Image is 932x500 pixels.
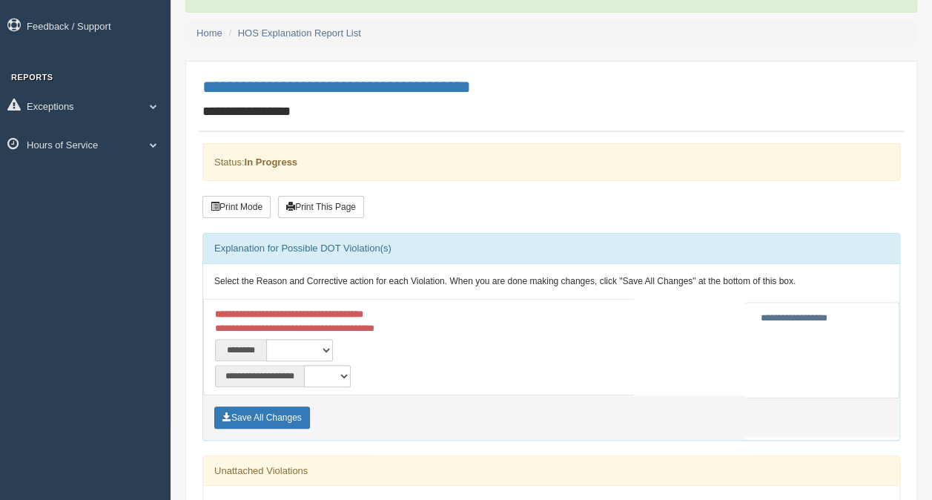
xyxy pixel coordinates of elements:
[244,157,297,168] strong: In Progress
[203,456,899,486] div: Unattached Violations
[203,264,899,300] div: Select the Reason and Corrective action for each Violation. When you are done making changes, cli...
[214,407,310,429] button: Save
[238,27,361,39] a: HOS Explanation Report List
[203,234,899,263] div: Explanation for Possible DOT Violation(s)
[196,27,222,39] a: Home
[278,196,364,218] button: Print This Page
[202,143,900,181] div: Status:
[202,196,271,218] button: Print Mode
